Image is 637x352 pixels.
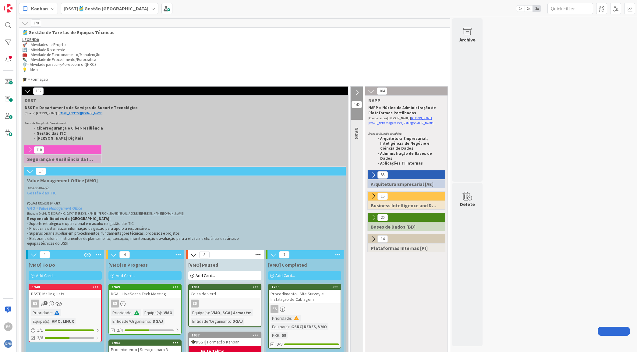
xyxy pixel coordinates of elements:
[22,29,442,35] span: 🎽Gestão de Tarefas de Equipas Técnicas
[269,284,341,303] div: 1235Procedimento | Site Survey e Instalação de Cablagem
[29,326,101,334] div: 1/1
[460,201,475,208] div: Delete
[377,214,388,221] span: 20
[44,301,48,305] span: 1
[25,111,58,115] span: [Diretor] [PERSON_NAME] |
[34,146,44,154] span: 110
[289,323,290,330] span: :
[112,285,181,289] div: 1949
[192,333,261,337] div: 1037
[50,318,76,325] div: VMO, LINUX
[64,5,148,12] b: [DSST]🎽Gestão [GEOGRAPHIC_DATA]
[231,318,244,325] div: DGAJ
[27,231,180,236] span: • Supervisionar e auxiliar em procedimentos, fundamentações técnicas, processos e projetos.
[97,212,184,215] a: [PERSON_NAME][EMAIL_ADDRESS][PERSON_NAME][DOMAIN_NAME]
[27,212,97,215] span: [Responsável de [GEOGRAPHIC_DATA]] [PERSON_NAME] |
[117,327,123,333] span: 2/4
[109,340,181,346] div: 1943
[27,221,135,226] span: • Suporte estratégico e operacional em auxilio na gestão das TIC.
[37,327,43,333] span: 1 / 1
[380,151,433,161] strong: Administração de Bases de Dados
[31,20,41,27] span: 378
[192,285,261,289] div: 1961
[31,309,52,316] div: Prioridade
[28,186,50,190] em: ÁREA DE ATUAÇÃO:
[269,290,341,303] div: Procedimento | Site Survey e Instalação de Cablagem
[191,300,199,308] div: ES
[516,5,525,12] span: 1x
[533,5,541,12] span: 3x
[31,300,39,308] div: ES
[271,285,341,289] div: 1235
[189,284,261,298] div: 1961Coisa de verd
[368,97,440,103] span: NAPP
[371,202,437,208] span: Business Intelligence and Data Science [BI]
[371,224,437,230] span: Bases de Dados [BD]
[22,62,447,67] p: 🛡️= Atividade para com o QNRCS
[40,251,50,258] span: 1
[4,322,12,331] div: ES
[27,241,69,246] span: equipas técnicas do DSST.
[25,121,68,125] em: Áreas de Atuação do Departamento:
[54,62,73,67] em: compliance
[27,216,111,221] strong: Responsabilidades da [GEOGRAPHIC_DATA]:
[22,52,447,57] p: 🧰 = Atividade de Funcionamento/Manutenção
[368,105,437,115] strong: NAPP = Núcleo de Administração de Plataformas Partilhadas
[277,341,282,347] span: 9/9
[162,309,174,316] div: VMO
[27,201,61,205] em: EQUIPAS TÉCNICAS DA ÁREA:
[27,226,150,231] span: • Produzir e sistematizar informação de gestão para apoio a responsáveis.
[191,318,230,325] div: Entidade/Organismo
[29,262,55,268] span: [VMO] To Do
[268,262,307,268] span: [VMO] Completed
[377,87,387,95] span: 104
[377,193,388,200] span: 15
[22,77,447,82] p: 🎓 = Formação
[109,290,181,298] div: DGAJ| LiveScans Tech Meeting
[111,309,132,316] div: Prioridade
[108,262,148,268] span: [VMO] In Progress
[22,37,39,42] u: LEGENDA
[49,318,50,325] span: :
[4,4,12,12] img: Visit kanbanzone.com
[269,305,341,313] div: ES
[25,97,341,103] span: DSST
[368,116,411,120] span: [Coordenadora] [PERSON_NAME] |
[37,131,66,136] strong: Gestão das TIC
[354,127,360,139] span: NASR
[37,335,43,341] span: 3/6
[27,236,239,241] span: • Elaborar e difundir instrumentos de planeamento, execução, monitorização e avaliação para a efi...
[280,332,288,339] div: 59
[371,245,437,251] span: Plataformas Internas [PI]
[371,181,437,187] span: Arquitetura Empresarial [AE]
[109,284,181,298] div: 1949DGAJ| LiveScans Tech Meeting
[459,36,476,43] div: Archive
[111,300,119,308] div: ES
[27,177,338,183] span: Value Management Office [VMO]
[150,318,151,325] span: :
[189,332,261,338] div: 1037
[109,284,181,290] div: 1949
[547,3,593,14] input: Quick Filter...
[380,161,423,166] strong: Aplicações TI Internas
[188,262,218,268] span: [VMO] Paused
[199,251,210,258] span: 5
[27,206,82,211] strong: VMO =
[33,87,44,95] span: 132
[25,105,138,110] strong: DSST = Departamento de Serviços de Suporte Tecnológico
[151,318,165,325] div: DGAJ
[271,323,289,330] div: Equipa(s)
[290,323,328,330] div: GSRC| REDES, VMO
[111,318,150,325] div: Entidade/Organismo
[352,101,362,108] span: 142
[291,315,292,322] span: :
[22,42,447,47] p: 🚀 = Atividades de Projeto
[27,156,94,162] span: Segurança e Resiliência da Informação [SRI]
[29,300,101,308] div: ES
[119,251,130,258] span: 4
[143,309,161,316] div: Equipa(s)
[368,132,402,136] em: Áreas de Atuação do Núcleo:
[29,284,101,298] div: 1948DSST| Mailing Lists
[29,284,101,290] div: 1948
